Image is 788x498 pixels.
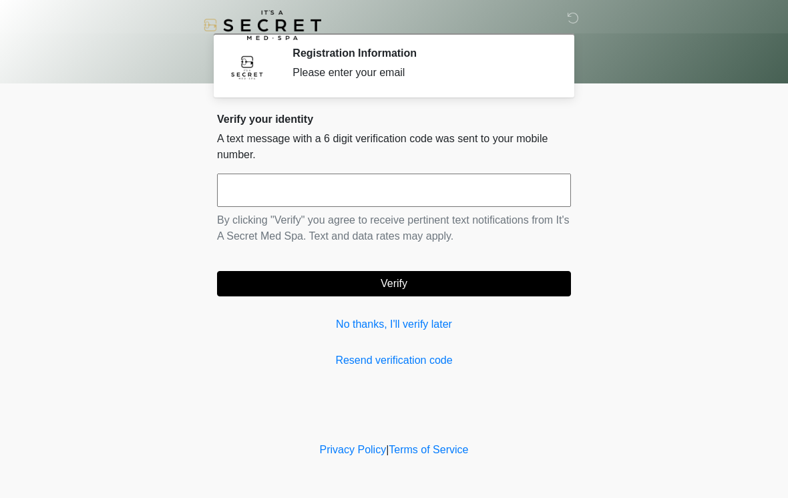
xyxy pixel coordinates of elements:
a: Resend verification code [217,352,571,368]
h2: Verify your identity [217,113,571,126]
a: Privacy Policy [320,444,387,455]
p: By clicking "Verify" you agree to receive pertinent text notifications from It's A Secret Med Spa... [217,212,571,244]
a: No thanks, I'll verify later [217,316,571,332]
img: Agent Avatar [227,47,267,87]
a: Terms of Service [389,444,468,455]
h2: Registration Information [292,47,551,59]
button: Verify [217,271,571,296]
a: | [386,444,389,455]
div: Please enter your email [292,65,551,81]
p: A text message with a 6 digit verification code was sent to your mobile number. [217,131,571,163]
img: It's A Secret Med Spa Logo [204,10,321,40]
